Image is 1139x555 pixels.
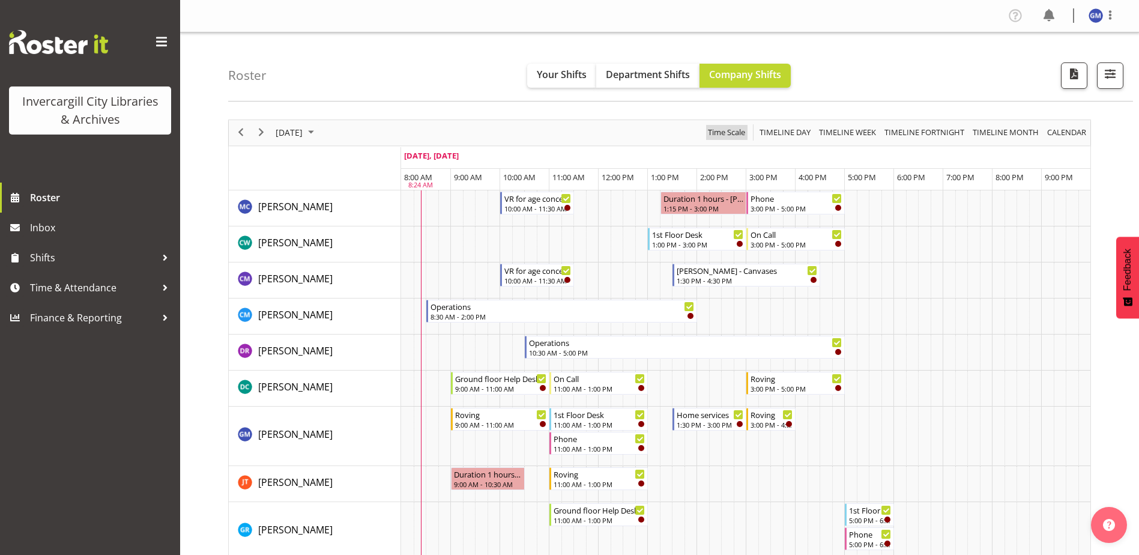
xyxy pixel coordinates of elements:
span: 4:00 PM [799,172,827,183]
button: Download a PDF of the roster for the current day [1061,62,1087,89]
button: Next [253,125,270,140]
span: [PERSON_NAME] [258,523,333,536]
span: 3:00 PM [749,172,778,183]
div: Glen Tomlinson"s event - Roving Begin From Wednesday, September 24, 2025 at 11:00:00 AM GMT+12:00... [549,467,648,490]
div: 1:30 PM - 3:00 PM [677,420,743,429]
span: Time Scale [707,125,746,140]
div: Phone [849,528,891,540]
div: 10:00 AM - 11:30 AM [504,276,571,285]
div: 9:00 AM - 10:30 AM [454,479,522,489]
span: [PERSON_NAME] [258,308,333,321]
a: [PERSON_NAME] [258,308,333,322]
div: Donald Cunningham"s event - Roving Begin From Wednesday, September 24, 2025 at 3:00:00 PM GMT+12:... [746,372,845,395]
div: Phone [751,192,842,204]
div: Grace Roscoe-Squires"s event - Phone Begin From Wednesday, September 24, 2025 at 5:00:00 PM GMT+1... [845,527,894,550]
div: 5:00 PM - 6:00 PM [849,515,891,525]
div: Catherine Wilson"s event - 1st Floor Desk Begin From Wednesday, September 24, 2025 at 1:00:00 PM ... [648,228,746,250]
span: 7:00 PM [946,172,974,183]
span: [PERSON_NAME] [258,236,333,249]
div: Gabriel McKay Smith"s event - Phone Begin From Wednesday, September 24, 2025 at 11:00:00 AM GMT+1... [549,432,648,455]
a: [PERSON_NAME] [258,235,333,250]
span: Your Shifts [537,68,587,81]
div: Gabriel McKay Smith"s event - Home services Begin From Wednesday, September 24, 2025 at 1:30:00 P... [672,408,746,431]
div: Catherine Wilson"s event - On Call Begin From Wednesday, September 24, 2025 at 3:00:00 PM GMT+12:... [746,228,845,250]
div: Ground floor Help Desk [554,504,645,516]
span: 2:00 PM [700,172,728,183]
a: [PERSON_NAME] [258,523,333,537]
button: Company Shifts [699,64,791,88]
span: [PERSON_NAME] [258,344,333,357]
div: 3:00 PM - 5:00 PM [751,240,842,249]
div: Roving [751,408,793,420]
div: Gabriel McKay Smith"s event - Roving Begin From Wednesday, September 24, 2025 at 9:00:00 AM GMT+1... [451,408,549,431]
div: 11:00 AM - 1:00 PM [554,479,645,489]
span: [DATE] [274,125,304,140]
span: 11:00 AM [552,172,585,183]
div: Cindy Mulrooney"s event - Operations Begin From Wednesday, September 24, 2025 at 8:30:00 AM GMT+1... [426,300,697,323]
a: [PERSON_NAME] [258,271,333,286]
div: Chamique Mamolo"s event - Arty Arvo - Canvases Begin From Wednesday, September 24, 2025 at 1:30:0... [672,264,820,287]
span: Timeline Fortnight [883,125,965,140]
div: 1st Floor Desk [554,408,645,420]
span: Company Shifts [709,68,781,81]
span: Feedback [1122,249,1133,291]
button: Filter Shifts [1097,62,1123,89]
span: [PERSON_NAME] [258,380,333,393]
span: Timeline Month [971,125,1040,140]
span: Department Shifts [606,68,690,81]
div: 10:00 AM - 11:30 AM [504,204,571,213]
div: Home services [677,408,743,420]
div: Glen Tomlinson"s event - Duration 1 hours - Glen Tomlinson Begin From Wednesday, September 24, 20... [451,467,525,490]
div: Donald Cunningham"s event - Ground floor Help Desk Begin From Wednesday, September 24, 2025 at 9:... [451,372,549,395]
div: Phone [554,432,645,444]
button: Previous [233,125,249,140]
div: [PERSON_NAME] - Canvases [677,264,817,276]
div: 1:30 PM - 4:30 PM [677,276,817,285]
div: 1:15 PM - 3:00 PM [663,204,744,213]
span: Shifts [30,249,156,267]
span: 8:00 AM [404,172,432,183]
td: Aurora Catu resource [229,190,401,226]
div: Gabriel McKay Smith"s event - 1st Floor Desk Begin From Wednesday, September 24, 2025 at 11:00:00... [549,408,648,431]
td: Gabriel McKay Smith resource [229,407,401,466]
div: next period [251,120,271,145]
img: help-xxl-2.png [1103,519,1115,531]
div: VR for age concern [504,192,571,204]
div: Chamique Mamolo"s event - VR for age concern Begin From Wednesday, September 24, 2025 at 10:00:00... [500,264,574,287]
span: [PERSON_NAME] [258,428,333,441]
span: [PERSON_NAME] [258,272,333,285]
button: Timeline Month [971,125,1041,140]
div: Duration 1 hours - [PERSON_NAME] [663,192,744,204]
div: 1st Floor Desk [652,228,743,240]
td: Donald Cunningham resource [229,371,401,407]
div: Ground floor Help Desk [455,372,546,384]
div: previous period [231,120,251,145]
div: Grace Roscoe-Squires"s event - Ground floor Help Desk Begin From Wednesday, September 24, 2025 at... [549,503,648,526]
button: Fortnight [883,125,967,140]
button: Month [1045,125,1089,140]
div: 9:00 AM - 11:00 AM [455,384,546,393]
span: Timeline Day [758,125,812,140]
div: Invercargill City Libraries & Archives [21,92,159,129]
div: Operations [431,300,694,312]
td: Cindy Mulrooney resource [229,299,401,335]
div: On Call [751,228,842,240]
button: Time Scale [706,125,748,140]
span: Timeline Week [818,125,877,140]
div: Duration 1 hours - [PERSON_NAME] [454,468,522,480]
div: Operations [529,336,842,348]
span: 9:00 AM [454,172,482,183]
a: [PERSON_NAME] [258,199,333,214]
span: [PERSON_NAME] [258,476,333,489]
span: [DATE], [DATE] [404,150,459,161]
a: [PERSON_NAME] [258,427,333,441]
div: 11:00 AM - 1:00 PM [554,420,645,429]
h4: Roster [228,68,267,82]
div: Grace Roscoe-Squires"s event - 1st Floor Desk Begin From Wednesday, September 24, 2025 at 5:00:00... [845,503,894,526]
div: 9:00 AM - 11:00 AM [455,420,546,429]
div: 3:00 PM - 4:00 PM [751,420,793,429]
td: Chamique Mamolo resource [229,262,401,299]
div: Aurora Catu"s event - VR for age concern Begin From Wednesday, September 24, 2025 at 10:00:00 AM ... [500,192,574,214]
div: 11:00 AM - 1:00 PM [554,384,645,393]
td: Glen Tomlinson resource [229,466,401,502]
